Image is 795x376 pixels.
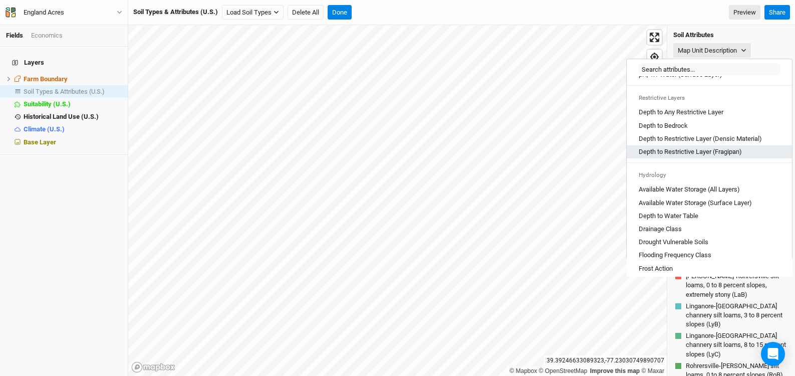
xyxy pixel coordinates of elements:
div: Drought Vulnerable Soils [639,238,708,247]
span: Climate (U.S.) [24,125,65,133]
div: Soil Types & Attributes (U.S.) [133,8,218,17]
span: Soil Types & Attributes (U.S.) [24,88,105,95]
div: Available Water Storage (Surface Layer) [639,199,752,208]
div: Hydrology [627,167,792,183]
div: Drainage Class [639,225,682,234]
div: England Acres [24,8,64,18]
input: Search attributes... [639,63,780,75]
button: Load Soil Types [222,5,284,20]
div: Flooding Frequency Class [639,251,711,260]
span: Historical Land Use (U.S.) [24,113,99,120]
button: Find my location [647,50,662,64]
button: Enter fullscreen [647,30,662,45]
h4: Layers [6,53,122,73]
div: Open Intercom Messenger [761,342,785,366]
div: menu-options [627,76,792,277]
button: [PERSON_NAME]-Rohrersville silt loams, 0 to 8 percent slopes, extremely stony (LaB) [685,271,787,300]
button: Linganore-[GEOGRAPHIC_DATA] channery silt loams, 8 to 15 percent slopes (LyC) [685,331,787,359]
a: OpenStreetMap [539,367,588,374]
span: Suitability (U.S.) [24,100,71,108]
div: Climate (U.S.) [24,125,122,133]
button: Map Unit Description [673,43,751,58]
a: Mapbox logo [131,361,175,373]
div: Available Water Storage (All Layers) [639,185,740,194]
button: Done [328,5,352,20]
div: Frost Action [639,264,673,273]
div: Suitability (U.S.) [24,100,122,108]
div: Historical Land Use (U.S.) [24,113,122,121]
div: Restrictive Layers [627,90,792,106]
a: Mapbox [509,367,537,374]
div: Depth to Water Table [639,212,698,221]
a: Maxar [641,367,664,374]
h4: Soil Attributes [673,31,789,39]
div: Base Layer [24,138,122,146]
button: England Acres [5,7,123,18]
div: Economics [31,31,63,40]
a: Fields [6,32,23,39]
span: Farm Boundary [24,75,68,83]
div: Depth to Restrictive Layer (Fragipan) [639,147,742,156]
div: Depth to Bedrock [639,121,688,130]
div: Depth to Restrictive Layer (Densic Material) [639,134,762,143]
button: Delete All [288,5,324,20]
a: Preview [729,5,760,20]
button: Share [764,5,790,20]
div: Soil Types & Attributes (U.S.) [24,88,122,96]
a: Improve this map [590,367,640,374]
span: Base Layer [24,138,56,146]
div: Farm Boundary [24,75,122,83]
div: Depth to Any Restrictive Layer [639,108,723,117]
div: 39.39246633089323 , -77.23030749890707 [544,355,667,366]
button: Linganore-[GEOGRAPHIC_DATA] channery silt loams, 3 to 8 percent slopes (LyB) [685,301,787,330]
